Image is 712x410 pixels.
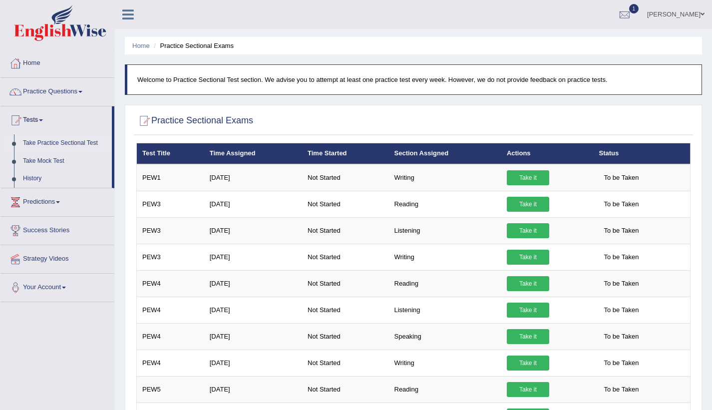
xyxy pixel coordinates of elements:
[389,191,501,217] td: Reading
[629,4,639,13] span: 1
[204,164,302,191] td: [DATE]
[0,188,114,213] a: Predictions
[507,250,549,265] a: Take it
[0,217,114,242] a: Success Stories
[389,350,501,376] td: Writing
[137,244,204,270] td: PEW3
[137,143,204,164] th: Test Title
[137,297,204,323] td: PEW4
[204,297,302,323] td: [DATE]
[0,49,114,74] a: Home
[599,356,644,371] span: To be Taken
[599,329,644,344] span: To be Taken
[204,323,302,350] td: [DATE]
[204,143,302,164] th: Time Assigned
[302,270,388,297] td: Not Started
[507,197,549,212] a: Take it
[137,191,204,217] td: PEW3
[389,270,501,297] td: Reading
[302,191,388,217] td: Not Started
[302,297,388,323] td: Not Started
[389,244,501,270] td: Writing
[137,376,204,403] td: PEW5
[507,382,549,397] a: Take it
[389,217,501,244] td: Listening
[599,303,644,318] span: To be Taken
[507,329,549,344] a: Take it
[0,106,112,131] a: Tests
[599,276,644,291] span: To be Taken
[0,78,114,103] a: Practice Questions
[507,276,549,291] a: Take it
[599,170,644,185] span: To be Taken
[302,164,388,191] td: Not Started
[507,223,549,238] a: Take it
[204,244,302,270] td: [DATE]
[507,170,549,185] a: Take it
[302,323,388,350] td: Not Started
[389,143,501,164] th: Section Assigned
[18,170,112,188] a: History
[599,250,644,265] span: To be Taken
[302,350,388,376] td: Not Started
[204,191,302,217] td: [DATE]
[389,164,501,191] td: Writing
[137,217,204,244] td: PEW3
[137,270,204,297] td: PEW4
[18,134,112,152] a: Take Practice Sectional Test
[0,245,114,270] a: Strategy Videos
[599,382,644,397] span: To be Taken
[0,274,114,299] a: Your Account
[137,164,204,191] td: PEW1
[507,303,549,318] a: Take it
[204,217,302,244] td: [DATE]
[594,143,691,164] th: Status
[389,376,501,403] td: Reading
[151,41,234,50] li: Practice Sectional Exams
[137,323,204,350] td: PEW4
[132,42,150,49] a: Home
[204,350,302,376] td: [DATE]
[501,143,594,164] th: Actions
[389,323,501,350] td: Speaking
[302,376,388,403] td: Not Started
[204,376,302,403] td: [DATE]
[136,113,253,128] h2: Practice Sectional Exams
[599,197,644,212] span: To be Taken
[137,350,204,376] td: PEW4
[302,143,388,164] th: Time Started
[302,217,388,244] td: Not Started
[137,75,692,84] p: Welcome to Practice Sectional Test section. We advise you to attempt at least one practice test e...
[599,223,644,238] span: To be Taken
[507,356,549,371] a: Take it
[389,297,501,323] td: Listening
[18,152,112,170] a: Take Mock Test
[302,244,388,270] td: Not Started
[204,270,302,297] td: [DATE]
